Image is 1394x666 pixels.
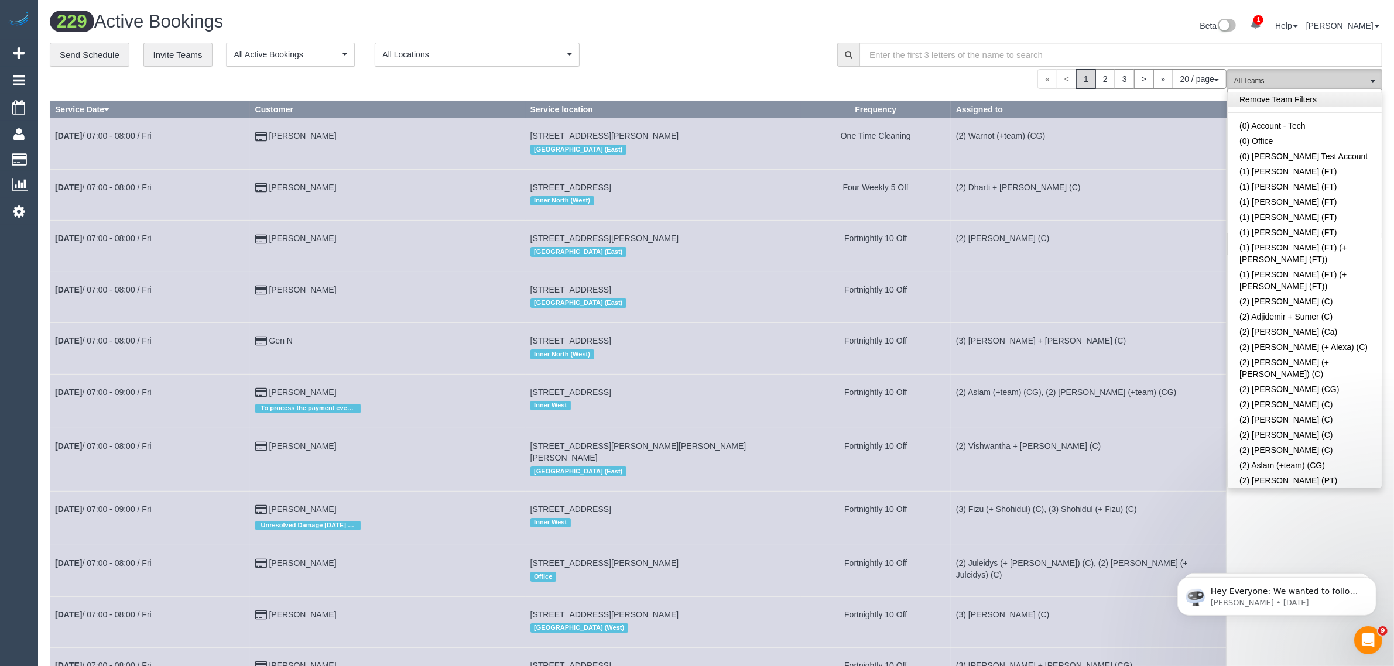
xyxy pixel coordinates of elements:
a: [PERSON_NAME] [269,610,337,619]
td: Frequency [800,221,951,272]
input: Enter the first 3 letters of the name to search [859,43,1382,67]
a: [PERSON_NAME] [269,441,337,451]
a: (2) Adjidemir + Sumer (C) [1228,309,1382,324]
div: Location [530,515,796,530]
span: [STREET_ADDRESS] [530,387,611,397]
span: « [1037,69,1057,89]
i: Credit Card Payment [255,611,267,619]
a: (1) [PERSON_NAME] (FT) [1228,194,1382,210]
span: Inner West [530,401,571,410]
td: Schedule date [50,118,251,169]
a: [DATE]/ 07:00 - 08:00 / Fri [55,336,152,345]
a: (2) [PERSON_NAME] (+ [PERSON_NAME]) (C) [1228,355,1382,382]
a: (1) [PERSON_NAME] (FT) (+[PERSON_NAME] (FT)) [1228,267,1382,294]
td: Frequency [800,428,951,491]
iframe: Intercom notifications message [1160,552,1394,634]
td: Service location [525,272,800,322]
i: Credit Card Payment [255,442,267,451]
td: Service location [525,118,800,169]
span: 1 [1253,15,1263,25]
a: (1) [PERSON_NAME] (FT) [1228,179,1382,194]
a: (2) [PERSON_NAME] (C) [1228,427,1382,442]
button: All Locations [375,43,580,67]
a: [DATE]/ 07:00 - 08:00 / Fri [55,234,152,243]
span: 229 [50,11,94,32]
td: Customer [250,169,525,220]
th: Customer [250,101,525,118]
p: Message from Ellie, sent 2d ago [51,45,202,56]
span: Inner West [530,518,571,527]
iframe: Intercom live chat [1354,626,1382,654]
span: [STREET_ADDRESS][PERSON_NAME] [530,131,679,140]
span: [STREET_ADDRESS] [530,285,611,294]
td: Assigned to [951,272,1226,322]
a: > [1134,69,1154,89]
a: (0) [PERSON_NAME] Test Account [1228,149,1382,164]
a: Gen N [269,336,293,345]
span: [STREET_ADDRESS] [530,183,611,192]
a: [PERSON_NAME] [269,504,337,514]
a: [DATE]/ 07:00 - 08:00 / Fri [55,441,152,451]
td: Customer [250,272,525,322]
b: [DATE] [55,504,82,514]
a: (1) [PERSON_NAME] (FT) (+[PERSON_NAME] (FT)) [1228,240,1382,267]
a: (2) [PERSON_NAME] (C) [1228,412,1382,427]
td: Service location [525,323,800,374]
td: Customer [250,545,525,596]
a: [DATE]/ 07:00 - 08:00 / Fri [55,610,152,619]
a: [PERSON_NAME] [269,558,337,568]
a: [DATE]/ 07:00 - 08:00 / Fri [55,558,152,568]
span: [STREET_ADDRESS][PERSON_NAME] [530,558,679,568]
a: 1 [1244,12,1267,37]
a: (2) [PERSON_NAME] (Ca) [1228,324,1382,339]
span: To process the payment every 16th of the month [255,404,361,413]
td: Schedule date [50,491,251,545]
i: Credit Card Payment [255,286,267,294]
a: (1) [PERSON_NAME] (FT) [1228,210,1382,225]
td: Service location [525,428,800,491]
button: 20 / page [1173,69,1227,89]
i: Credit Card Payment [255,506,267,514]
b: [DATE] [55,183,82,192]
td: Schedule date [50,272,251,322]
a: [DATE]/ 07:00 - 09:00 / Fri [55,504,152,514]
a: [DATE]/ 07:00 - 08:00 / Fri [55,285,152,294]
a: [PERSON_NAME] [269,285,337,294]
a: [DATE]/ 07:00 - 08:00 / Fri [55,131,152,140]
span: < [1057,69,1077,89]
td: Assigned to [951,118,1226,169]
i: Credit Card Payment [255,559,267,568]
span: All Teams [1234,76,1368,86]
td: Frequency [800,596,951,647]
td: Service location [525,169,800,220]
a: [PERSON_NAME] [269,387,337,397]
td: Schedule date [50,374,251,428]
th: Frequency [800,101,951,118]
a: (0) Account - Tech [1228,118,1382,133]
td: Customer [250,221,525,272]
img: New interface [1217,19,1236,34]
a: (1) [PERSON_NAME] (FT) [1228,225,1382,240]
a: (2) [PERSON_NAME] (PT) [1228,473,1382,488]
td: Assigned to [951,428,1226,491]
a: 3 [1115,69,1135,89]
span: [STREET_ADDRESS][PERSON_NAME] [530,610,679,619]
td: Customer [250,428,525,491]
a: (2) [PERSON_NAME] (C) [1228,294,1382,309]
a: [PERSON_NAME] [269,183,337,192]
button: All Active Bookings [226,43,355,67]
b: [DATE] [55,558,82,568]
td: Customer [250,491,525,545]
a: 2 [1095,69,1115,89]
td: Assigned to [951,323,1226,374]
span: Office [530,572,556,581]
span: All Locations [382,49,564,60]
div: Location [530,346,796,362]
span: [STREET_ADDRESS][PERSON_NAME] [530,234,679,243]
a: (1) [PERSON_NAME] (FT) [1228,164,1382,179]
b: [DATE] [55,234,82,243]
button: All Teams [1227,69,1382,93]
div: Location [530,569,796,584]
span: Unresolved Damage [DATE] JD [255,521,361,530]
